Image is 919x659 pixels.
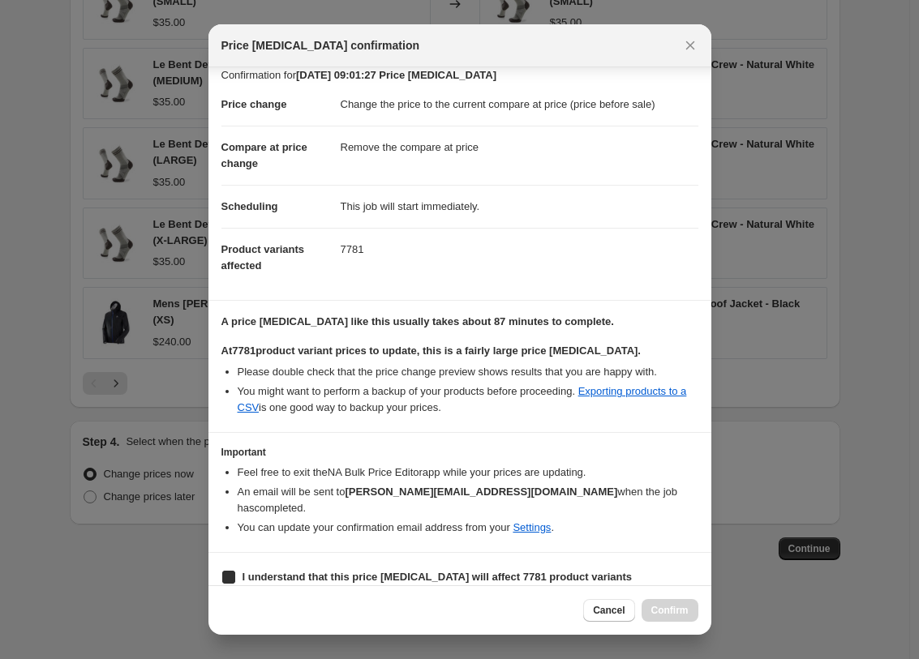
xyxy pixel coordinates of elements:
[221,37,420,53] span: Price [MEDICAL_DATA] confirmation
[221,98,287,110] span: Price change
[513,521,551,533] a: Settings
[583,599,634,622] button: Cancel
[221,67,698,83] p: Confirmation for
[221,344,641,357] b: At 7781 product variant prices to update, this is a fairly large price [MEDICAL_DATA].
[221,200,278,212] span: Scheduling
[345,486,617,498] b: [PERSON_NAME][EMAIL_ADDRESS][DOMAIN_NAME]
[243,571,633,583] b: I understand that this price [MEDICAL_DATA] will affect 7781 product variants
[238,464,698,481] li: Feel free to exit the NA Bulk Price Editor app while your prices are updating.
[221,446,698,459] h3: Important
[341,185,698,228] dd: This job will start immediately.
[679,34,702,57] button: Close
[238,520,698,536] li: You can update your confirmation email address from your .
[238,383,698,416] li: You might want to perform a backup of your products before proceeding. is one good way to backup ...
[238,484,698,516] li: An email will be sent to when the job has completed .
[593,604,625,617] span: Cancel
[296,69,496,81] b: [DATE] 09:01:27 Price [MEDICAL_DATA]
[221,243,305,272] span: Product variants affected
[341,83,698,126] dd: Change the price to the current compare at price (price before sale)
[238,364,698,380] li: Please double check that the price change preview shows results that you are happy with.
[221,141,307,169] span: Compare at price change
[341,228,698,271] dd: 7781
[221,315,614,327] b: A price [MEDICAL_DATA] like this usually takes about 87 minutes to complete.
[341,126,698,169] dd: Remove the compare at price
